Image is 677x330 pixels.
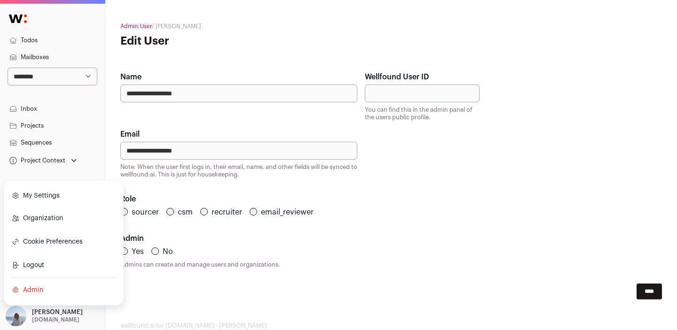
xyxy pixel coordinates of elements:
label: No [163,248,173,255]
label: Name [120,71,142,83]
h2: / / [PERSON_NAME] [120,23,301,30]
label: Yes [132,248,144,255]
label: Email [120,129,140,140]
label: sourcer [132,208,159,216]
button: Open dropdown [8,154,79,167]
div: You can find this in the admin panel of the users public profile. [365,106,480,121]
div: Admins can create and manage users and organizations. [120,261,662,269]
img: 11561648-medium_jpg [6,306,26,326]
label: Admin [120,233,144,244]
label: recruiter [212,208,242,216]
label: csm [178,208,193,216]
button: Logout [12,255,116,276]
button: Open dropdown [4,306,85,326]
img: Wellfound [4,9,32,28]
a: My Settings [12,185,116,206]
div: Note: When the user first logs in, their email, name, and other fields will be synced to wellfoun... [120,163,357,178]
a: Organization [12,208,116,229]
a: Admin [120,23,138,29]
label: email_reviewer [261,208,314,216]
div: Project Context [8,157,65,164]
footer: wellfound:ai for [DOMAIN_NAME] - [PERSON_NAME] [120,322,662,330]
p: [DOMAIN_NAME] [32,316,79,323]
p: [PERSON_NAME] [32,308,83,316]
h1: Edit User [120,34,301,49]
a: Cookie Preferences [12,230,116,253]
a: Admin [12,280,116,300]
label: Wellfound User ID [365,71,429,83]
label: Role [120,193,136,205]
a: User [140,23,152,29]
